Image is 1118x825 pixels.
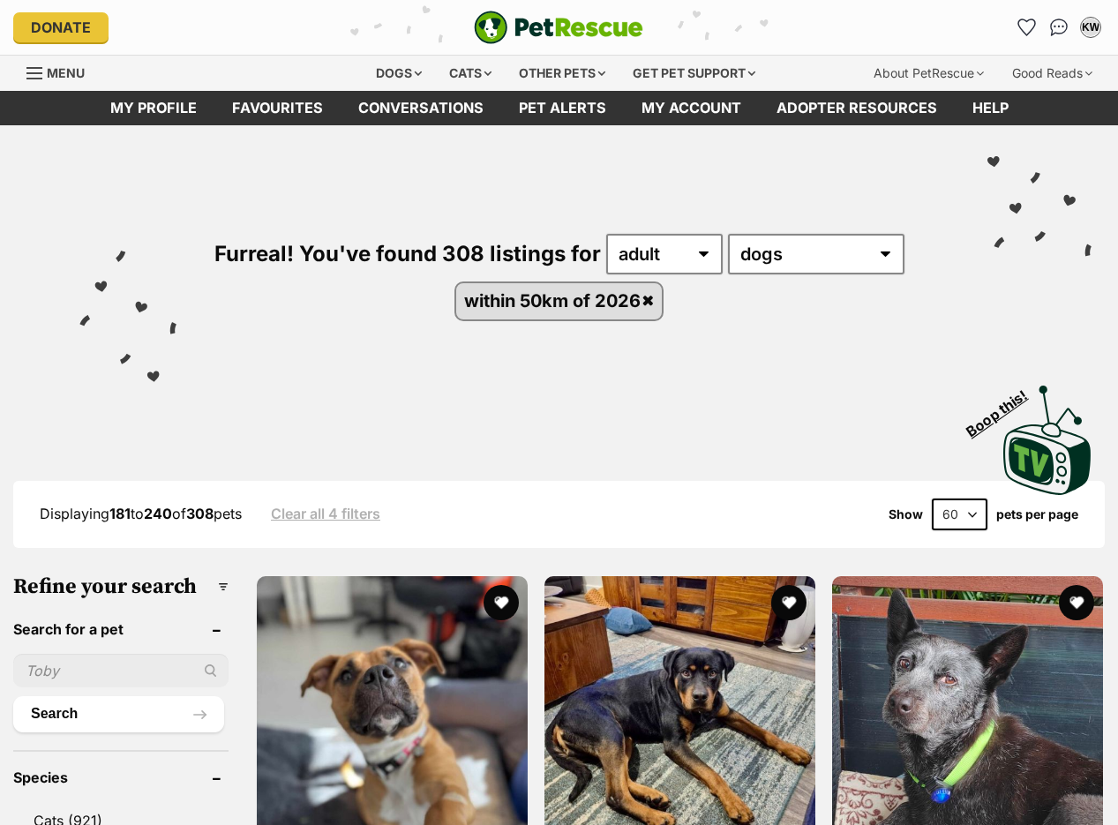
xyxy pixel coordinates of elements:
div: About PetRescue [861,56,996,91]
header: Species [13,769,229,785]
span: Menu [47,65,85,80]
a: Donate [13,12,109,42]
button: My account [1077,13,1105,41]
a: My profile [93,91,214,125]
span: Displaying to of pets [40,505,242,522]
strong: 240 [144,505,172,522]
div: Get pet support [620,56,768,91]
strong: 181 [109,505,131,522]
header: Search for a pet [13,621,229,637]
a: Clear all 4 filters [271,506,380,521]
a: conversations [341,91,501,125]
strong: 308 [186,505,214,522]
a: Pet alerts [501,91,624,125]
a: PetRescue [474,11,643,44]
img: logo-e224e6f780fb5917bec1dbf3a21bbac754714ae5b6737aabdf751b685950b380.svg [474,11,643,44]
a: Help [955,91,1026,125]
a: Adopter resources [759,91,955,125]
ul: Account quick links [1013,13,1105,41]
span: Boop this! [964,376,1045,439]
a: Boop this! [1003,370,1092,499]
a: Favourites [214,91,341,125]
div: Good Reads [1000,56,1105,91]
button: Search [13,696,224,731]
a: Menu [26,56,97,87]
a: within 50km of 2026 [456,283,663,319]
div: KW [1082,19,1099,36]
div: Dogs [364,56,434,91]
a: Favourites [1013,13,1041,41]
div: Other pets [506,56,618,91]
button: favourite [1059,585,1094,620]
a: My account [624,91,759,125]
label: pets per page [996,507,1078,521]
span: Show [889,507,923,521]
a: Conversations [1045,13,1073,41]
button: favourite [484,585,519,620]
input: Toby [13,654,229,687]
span: Furreal! You've found 308 listings for [214,241,601,266]
img: chat-41dd97257d64d25036548639549fe6c8038ab92f7586957e7f3b1b290dea8141.svg [1050,19,1069,36]
img: PetRescue TV logo [1003,386,1092,495]
button: favourite [771,585,807,620]
div: Cats [437,56,504,91]
h3: Refine your search [13,574,229,599]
